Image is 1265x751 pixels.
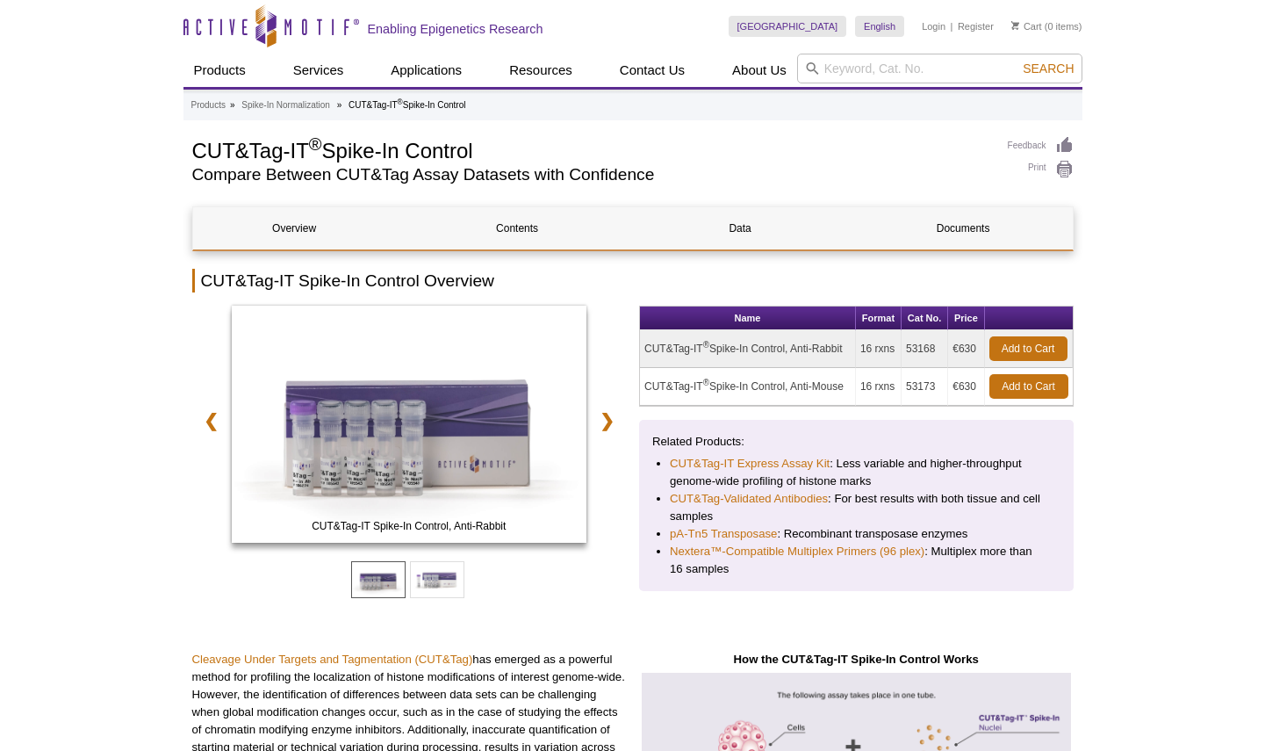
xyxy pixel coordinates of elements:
[948,330,984,368] td: €630
[1017,61,1079,76] button: Search
[1023,61,1074,76] span: Search
[670,543,924,560] a: Nextera™-Compatible Multiplex Primers (96 plex)
[192,401,230,441] a: ❮
[670,525,777,543] a: pA-Tn5 Transposase
[283,54,355,87] a: Services
[1011,20,1042,32] a: Cart
[670,490,828,508] a: CUT&Tag-Validated Antibodies
[640,307,856,330] th: Name
[309,134,322,154] sup: ®
[670,543,1043,578] li: : Multiplex more than 16 samples
[192,167,990,183] h2: Compare Between CUT&Tag Assay Datasets with Confidence
[398,97,403,106] sup: ®
[722,54,797,87] a: About Us
[235,517,583,535] span: CUT&Tag-IT Spike-In Control, Anti-Rabbit
[193,207,396,249] a: Overview
[241,97,330,113] a: Spike-In Normalization
[609,54,695,87] a: Contact Us
[989,336,1067,361] a: Add to Cart
[230,100,235,110] li: »
[670,455,1043,490] li: : Less variable and higher-throughput genome-wide profiling of histone marks
[670,490,1043,525] li: : For best results with both tissue and cell samples
[416,207,619,249] a: Contents
[368,21,543,37] h2: Enabling Epigenetics Research
[588,401,626,441] a: ❯
[797,54,1082,83] input: Keyword, Cat. No.
[1011,16,1082,37] li: (0 items)
[1008,160,1074,179] a: Print
[337,100,342,110] li: »
[951,16,953,37] li: |
[948,307,984,330] th: Price
[922,20,945,32] a: Login
[639,207,842,249] a: Data
[958,20,994,32] a: Register
[499,54,583,87] a: Resources
[1008,136,1074,155] a: Feedback
[232,306,587,548] a: CUT&Tag-IT Spike-In Control, Anti-Mouse
[902,307,948,330] th: Cat No.
[191,97,226,113] a: Products
[856,307,902,330] th: Format
[703,340,709,350] sup: ®
[862,207,1065,249] a: Documents
[640,368,856,406] td: CUT&Tag-IT Spike-In Control, Anti-Mouse
[349,100,465,110] li: CUT&Tag-IT Spike-In Control
[989,374,1068,399] a: Add to Cart
[855,16,904,37] a: English
[192,136,990,162] h1: CUT&Tag-IT Spike-In Control
[856,368,902,406] td: 16 rxns
[856,330,902,368] td: 16 rxns
[902,368,948,406] td: 53173
[902,330,948,368] td: 53168
[703,378,709,387] sup: ®
[652,433,1060,451] p: Related Products:
[1011,21,1019,30] img: Your Cart
[670,525,1043,543] li: : Recombinant transposase enzymes
[670,455,830,473] a: CUT&Tag-IT Express Assay Kit
[640,330,856,368] td: CUT&Tag-IT Spike-In Control, Anti-Rabbit
[192,653,473,666] a: Cleavage Under Targets and Tagmentation (CUT&Tag)
[183,54,256,87] a: Products
[232,306,587,543] img: CUT&Tag-IT Spike-In Control, Anti-Rabbit
[734,653,979,666] strong: How the CUT&Tag-IT Spike-In Control Works
[192,269,1074,292] h2: CUT&Tag-IT Spike-In Control Overview
[729,16,847,37] a: [GEOGRAPHIC_DATA]
[948,368,984,406] td: €630
[380,54,472,87] a: Applications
